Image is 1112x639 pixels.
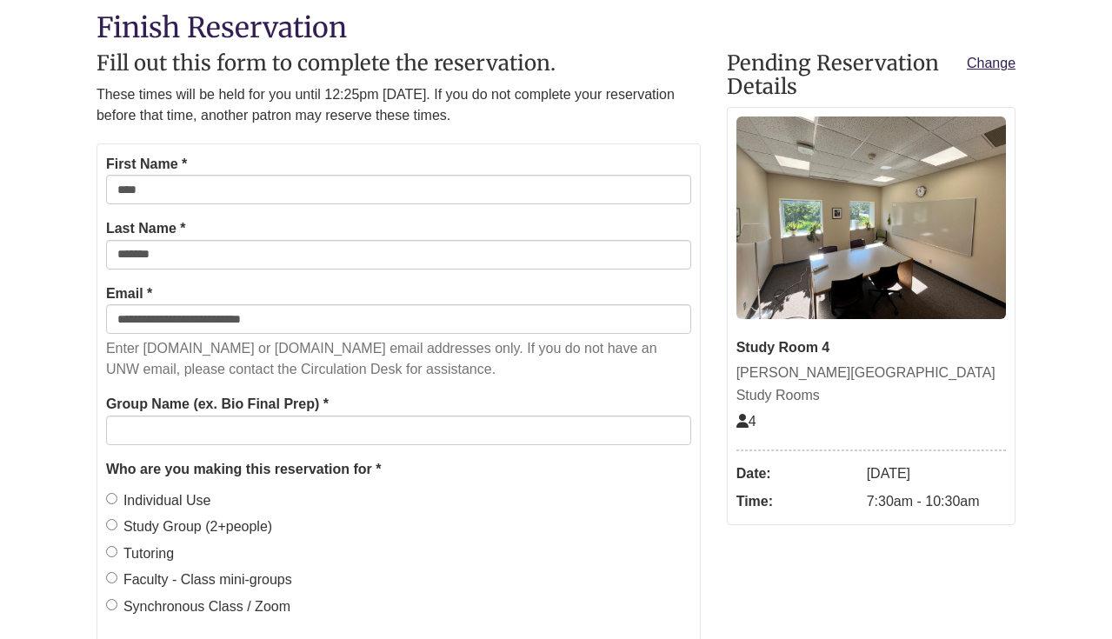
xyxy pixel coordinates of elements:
[736,362,1006,406] div: [PERSON_NAME][GEOGRAPHIC_DATA] Study Rooms
[867,488,1006,516] dd: 7:30am - 10:30am
[106,546,117,557] input: Tutoring
[97,52,701,75] h2: Fill out this form to complete the reservation.
[867,460,1006,488] dd: [DATE]
[106,493,117,504] input: Individual Use
[106,542,174,565] label: Tutoring
[106,393,329,416] label: Group Name (ex. Bio Final Prep) *
[967,52,1015,75] a: Change
[106,489,211,512] label: Individual Use
[106,569,292,591] label: Faculty - Class mini-groups
[97,84,701,126] p: These times will be held for you until 12:25pm [DATE]. If you do not complete your reservation be...
[736,414,756,429] span: The capacity of this space
[106,283,152,305] label: Email *
[106,217,186,240] label: Last Name *
[727,52,1015,98] h2: Pending Reservation Details
[106,519,117,530] input: Study Group (2+people)
[97,13,1015,43] h1: Finish Reservation
[106,153,187,176] label: First Name *
[106,338,691,380] p: Enter [DOMAIN_NAME] or [DOMAIN_NAME] email addresses only. If you do not have an UNW email, pleas...
[106,599,117,610] input: Synchronous Class / Zoom
[736,488,858,516] dt: Time:
[736,116,1006,319] img: Study Room 4
[106,596,290,618] label: Synchronous Class / Zoom
[106,516,272,538] label: Study Group (2+people)
[736,336,1006,359] div: Study Room 4
[106,572,117,583] input: Faculty - Class mini-groups
[736,460,858,488] dt: Date:
[106,458,691,481] legend: Who are you making this reservation for *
